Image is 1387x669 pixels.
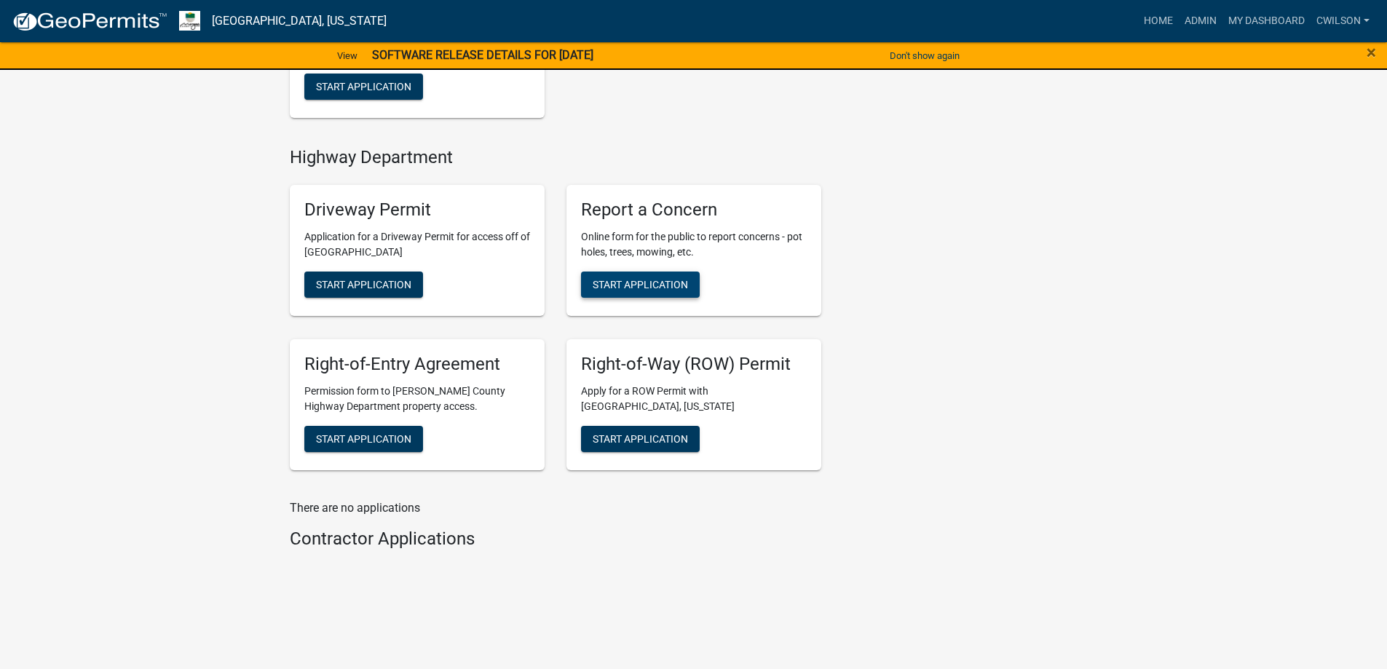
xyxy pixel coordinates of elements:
span: Start Application [316,80,411,92]
p: Apply for a ROW Permit with [GEOGRAPHIC_DATA], [US_STATE] [581,384,807,414]
p: Application for a Driveway Permit for access off of [GEOGRAPHIC_DATA] [304,229,530,260]
a: Home [1138,7,1179,35]
span: × [1367,42,1376,63]
span: Start Application [316,433,411,445]
h4: Contractor Applications [290,529,821,550]
h5: Right-of-Entry Agreement [304,354,530,375]
wm-workflow-list-section: Contractor Applications [290,529,821,555]
p: Online form for the public to report concerns - pot holes, trees, mowing, etc. [581,229,807,260]
a: View [331,44,363,68]
a: [GEOGRAPHIC_DATA], [US_STATE] [212,9,387,33]
button: Start Application [304,74,423,100]
h5: Report a Concern [581,199,807,221]
h5: Driveway Permit [304,199,530,221]
img: Morgan County, Indiana [179,11,200,31]
h5: Right-of-Way (ROW) Permit [581,354,807,375]
button: Start Application [304,272,423,298]
a: cwilson [1311,7,1375,35]
button: Start Application [581,272,700,298]
p: Permission form to [PERSON_NAME] County Highway Department property access. [304,384,530,414]
button: Start Application [581,426,700,452]
button: Don't show again [884,44,965,68]
a: My Dashboard [1222,7,1311,35]
p: There are no applications [290,499,821,517]
span: Start Application [593,433,688,445]
button: Start Application [304,426,423,452]
button: Close [1367,44,1376,61]
a: Admin [1179,7,1222,35]
h4: Highway Department [290,147,821,168]
strong: SOFTWARE RELEASE DETAILS FOR [DATE] [372,48,593,62]
span: Start Application [593,279,688,290]
span: Start Application [316,279,411,290]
